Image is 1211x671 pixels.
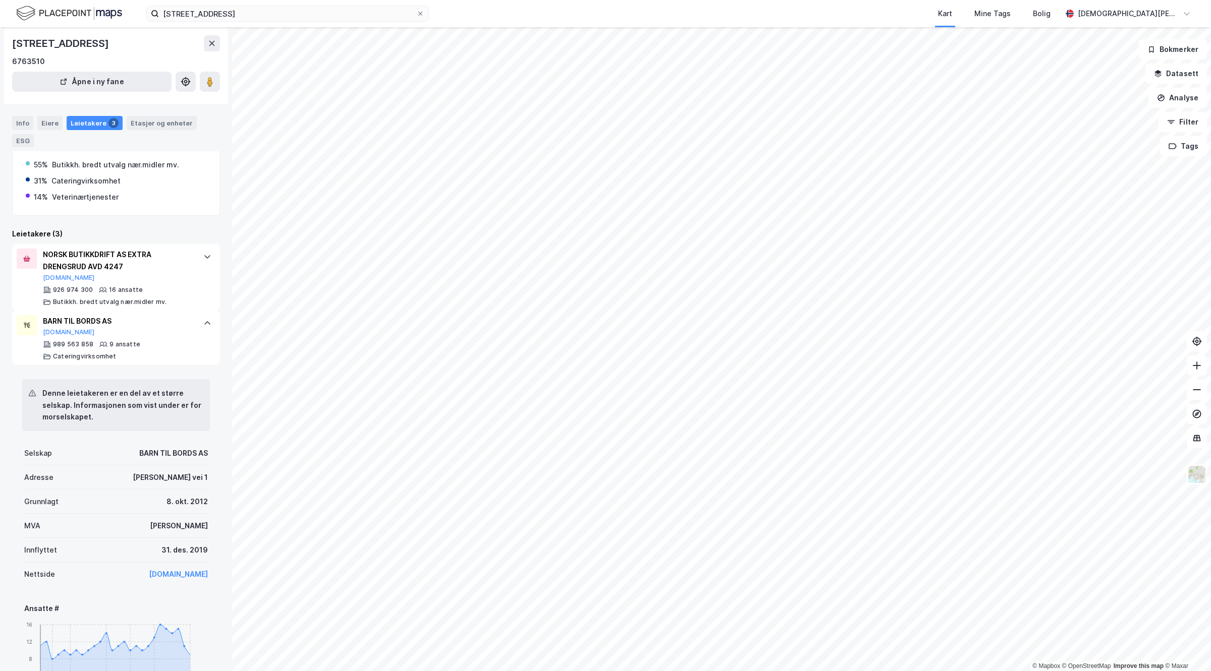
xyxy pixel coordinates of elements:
input: Søk på adresse, matrikkel, gårdeiere, leietakere eller personer [159,6,416,21]
tspan: 12 [26,639,32,645]
div: 9 ansatte [109,340,140,348]
div: Cateringvirksomhet [53,352,117,360]
div: Nettside [24,568,55,580]
div: Ansatte # [24,602,208,615]
div: 926 974 300 [53,286,93,294]
div: Cateringvirksomhet [51,175,121,187]
tspan: 8 [29,656,32,662]
button: Bokmerker [1139,39,1207,59]
a: OpenStreetMap [1062,662,1111,669]
div: 6763510 [12,55,45,68]
div: Grunnlagt [24,496,59,508]
div: ESG [12,134,34,147]
div: 989 563 858 [53,340,93,348]
button: Analyse [1148,88,1207,108]
div: Info [12,116,33,130]
img: logo.f888ab2527a4732fd821a326f86c7f29.svg [16,5,122,22]
div: 31. des. 2019 [161,544,208,556]
div: Etasjer og enheter [131,118,193,128]
div: 16 ansatte [109,286,143,294]
div: [DEMOGRAPHIC_DATA][PERSON_NAME] [1078,8,1179,20]
div: [STREET_ADDRESS] [12,35,111,51]
button: [DOMAIN_NAME] [43,328,95,336]
div: Mine Tags [974,8,1011,20]
tspan: 16 [26,622,32,628]
div: Leietakere [67,116,123,130]
div: Innflyttet [24,544,57,556]
button: Datasett [1145,64,1207,84]
div: Kart [938,8,952,20]
div: Bolig [1033,8,1051,20]
div: MVA [24,520,40,532]
a: Improve this map [1114,662,1164,669]
div: Leietakere (3) [12,228,220,240]
button: Filter [1159,112,1207,132]
div: Denne leietakeren er en del av et større selskap. Informasjonen som vist under er for morselskapet. [42,387,202,423]
div: 55% [34,159,48,171]
div: 14% [34,191,48,203]
div: 3 [108,118,119,128]
div: 31% [34,175,47,187]
div: [PERSON_NAME] [150,520,208,532]
div: 8. okt. 2012 [167,496,208,508]
div: Veterinærtjenester [52,191,119,203]
div: Selskap [24,447,52,459]
div: BARN TIL BORDS AS [139,447,208,459]
iframe: Chat Widget [1161,623,1211,671]
div: Eiere [37,116,63,130]
a: Mapbox [1032,662,1060,669]
button: Åpne i ny fane [12,72,172,92]
div: NORSK BUTIKKDRIFT AS EXTRA DRENGSRUD AVD 4247 [43,249,193,273]
a: [DOMAIN_NAME] [149,570,208,578]
img: Z [1187,465,1206,484]
button: Tags [1160,136,1207,156]
div: [PERSON_NAME] vei 1 [133,471,208,483]
div: Adresse [24,471,53,483]
div: Butikkh. bredt utvalg nær.midler mv. [53,298,167,306]
div: Butikkh. bredt utvalg nær.midler mv. [52,159,179,171]
button: [DOMAIN_NAME] [43,274,95,282]
div: BARN TIL BORDS AS [43,315,193,327]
